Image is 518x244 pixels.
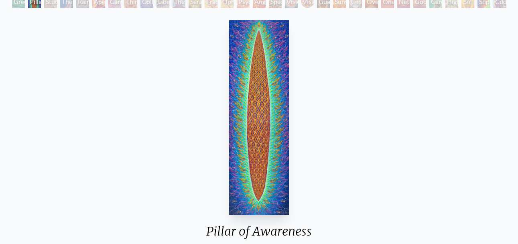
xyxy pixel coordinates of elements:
[229,20,289,215] img: Pillar-of-Awareness--2023---Alex-Grey-watermarked-(1).jpg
